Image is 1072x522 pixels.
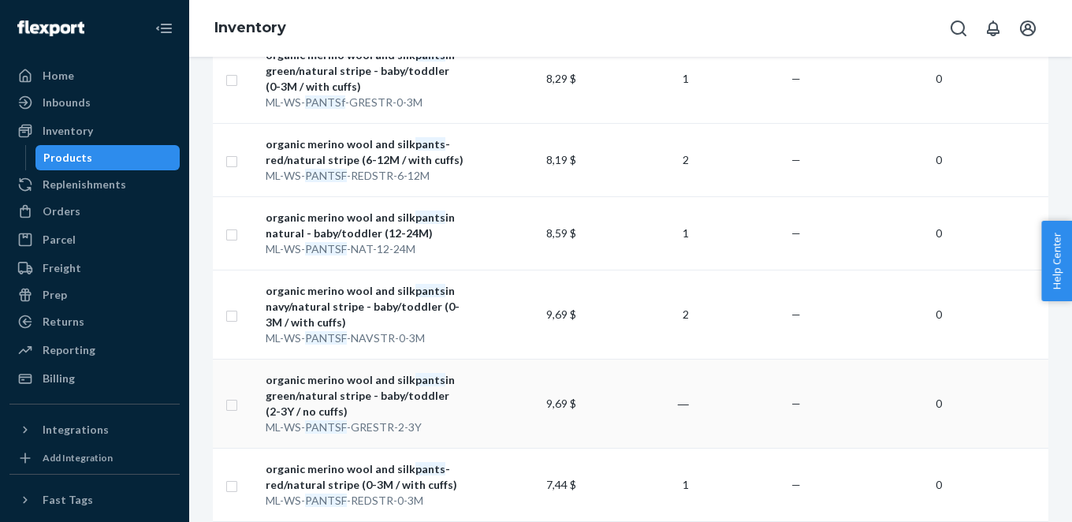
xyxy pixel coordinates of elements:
button: Integrations [9,417,180,442]
a: Replenishments [9,172,180,197]
em: PANTSF [305,331,347,345]
td: 2 [583,123,695,196]
em: pants [415,462,445,475]
a: Reporting [9,337,180,363]
div: Products [43,150,92,166]
div: ML-WS- -GRESTR-2-3Y [266,419,463,435]
div: Prep [43,287,67,303]
a: Inventory [9,118,180,144]
em: PANTSF [305,242,347,255]
span: — [791,397,801,410]
span: 9,69 $ [546,397,576,410]
td: 0 [807,196,947,270]
div: organic merino wool and silk in green/natural stripe - baby/toddler (2-3Y / no cuffs) [266,372,463,419]
span: 8,19 $ [546,153,576,166]
td: 0 [807,34,947,123]
div: ML-WS- -REDSTR-6-12M [266,168,463,184]
em: pants [415,48,445,62]
div: Inventory [43,123,93,139]
td: 1 [583,34,695,123]
a: Orders [9,199,180,224]
div: organic merino wool and silk in natural - baby/toddler (12-24M) [266,210,463,241]
td: 1 [583,448,695,521]
div: organic merino wool and silk in green/natural stripe - baby/toddler (0-3M / with cuffs) [266,47,463,95]
button: Open Search Box [943,13,974,44]
div: ML-WS- -REDSTR-0-3M [266,493,463,509]
button: Help Center [1041,221,1072,301]
img: Flexport logo [17,21,84,36]
span: — [791,153,801,166]
a: Inventory [214,19,286,36]
div: Orders [43,203,80,219]
span: — [791,226,801,240]
a: Add Integration [9,449,180,468]
span: 8,59 $ [546,226,576,240]
a: Home [9,63,180,88]
span: — [791,72,801,85]
span: 8,29 $ [546,72,576,85]
div: ML-WS- -NAT-12-24M [266,241,463,257]
td: 2 [583,270,695,359]
em: pants [415,373,445,386]
button: Fast Tags [9,487,180,513]
div: Integrations [43,422,109,438]
div: Parcel [43,232,76,248]
a: Products [35,145,181,170]
a: Prep [9,282,180,308]
td: 0 [807,359,947,448]
em: pants [415,211,445,224]
a: Parcel [9,227,180,252]
div: organic merino wool and silk - red/natural stripe (0-3M / with cuffs) [266,461,463,493]
button: Close Navigation [148,13,180,44]
td: 0 [807,123,947,196]
a: Freight [9,255,180,281]
div: organic merino wool and silk in navy/natural stripe - baby/toddler (0-3M / with cuffs) [266,283,463,330]
a: Billing [9,366,180,391]
button: Open account menu [1012,13,1044,44]
em: PANTSF [305,420,347,434]
span: 7,44 $ [546,478,576,491]
a: Returns [9,309,180,334]
div: Freight [43,260,81,276]
div: Add Integration [43,451,113,464]
em: PANTSF [305,169,347,182]
div: Reporting [43,342,95,358]
em: pants [415,137,445,151]
div: Fast Tags [43,492,93,508]
div: organic merino wool and silk - red/natural stripe (6-12M / with cuffs) [266,136,463,168]
div: Home [43,68,74,84]
span: — [791,478,801,491]
span: 9,69 $ [546,308,576,321]
ol: breadcrumbs [202,6,299,51]
em: PANTSF [305,494,347,507]
div: ML-WS- -GRESTR-0-3M [266,95,463,110]
em: PANTSf [305,95,345,109]
div: ML-WS- -NAVSTR-0-3M [266,330,463,346]
div: Returns [43,314,84,330]
div: Inbounds [43,95,91,110]
td: 0 [807,448,947,521]
td: 0 [807,270,947,359]
button: Open notifications [977,13,1009,44]
td: ― [583,359,695,448]
td: 1 [583,196,695,270]
div: Replenishments [43,177,126,192]
a: Inbounds [9,90,180,115]
span: — [791,308,801,321]
div: Billing [43,371,75,386]
em: pants [415,284,445,297]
